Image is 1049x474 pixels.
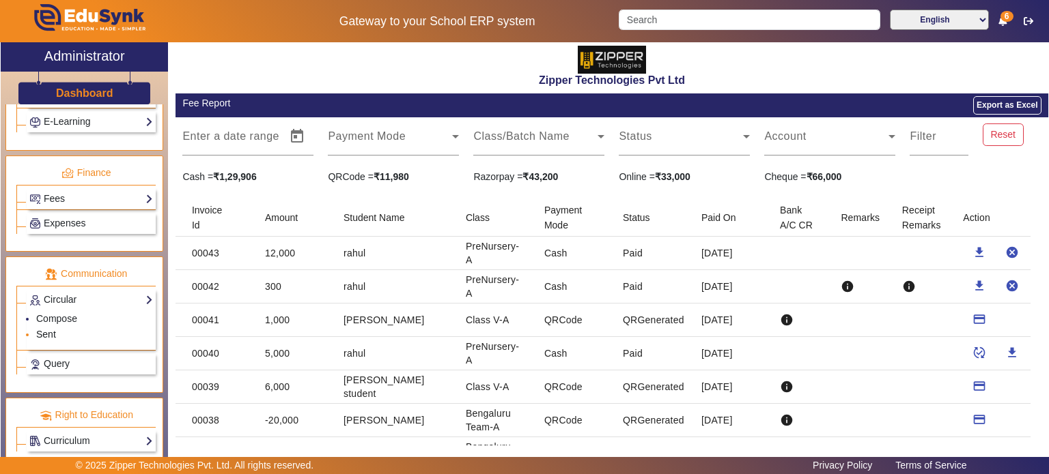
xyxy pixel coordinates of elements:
[455,370,533,404] mat-cell: Class V-A
[780,313,794,327] mat-icon: info
[690,270,769,303] mat-cell: [DATE]
[254,237,333,270] mat-cell: 12,000
[973,96,1041,115] button: Export as Excel
[533,337,612,370] mat-cell: Cash
[55,86,114,100] a: Dashboard
[238,134,279,150] input: End Date
[473,130,570,142] mat-label: Class/Batch Name
[56,87,113,100] h3: Dashboard
[328,130,406,142] mat-label: Payment Mode
[213,171,257,182] strong: ₹1,29,906
[176,270,254,303] mat-cell: 00042
[533,237,612,270] mat-cell: Cash
[619,130,652,142] mat-label: Status
[891,198,952,237] mat-header-cell: Receipt Remarks
[1001,11,1013,22] span: 6
[533,303,612,337] mat-cell: QRCode
[1,42,168,72] a: Administrator
[807,171,842,182] strong: ₹66,000
[176,74,1048,87] h2: Zipper Technologies Pvt Ltd
[466,210,490,225] div: Class
[16,267,156,281] p: Communication
[757,170,903,184] div: Cheque =
[16,408,156,422] p: Right to Education
[265,210,310,225] div: Amount
[612,237,690,270] mat-cell: Paid
[612,270,690,303] mat-cell: Paid
[29,216,153,231] a: Expenses
[690,404,769,437] mat-cell: [DATE]
[522,171,558,182] strong: ₹43,200
[1005,279,1019,293] mat-icon: cancel
[973,246,986,259] mat-icon: download
[690,370,769,404] mat-cell: [DATE]
[973,312,986,326] mat-icon: payment
[176,303,254,337] mat-cell: 00041
[176,337,254,370] mat-cell: 00040
[655,171,690,182] strong: ₹33,000
[612,437,690,471] mat-cell: QRGenerated
[612,170,757,184] div: Online =
[455,270,533,303] mat-cell: PreNursery-A
[36,313,77,324] a: Compose
[192,203,232,233] div: Invoice Id
[578,46,646,74] img: 36227e3f-cbf6-4043-b8fc-b5c5f2957d0a
[973,279,986,293] mat-icon: download
[333,237,455,270] mat-cell: rahul
[619,10,880,30] input: Search
[690,237,769,270] mat-cell: [DATE]
[910,130,936,142] mat-label: Filter
[182,130,279,142] mat-label: Enter a date range
[544,203,591,233] div: Payment Mode
[40,409,52,421] img: rte.png
[973,346,986,359] mat-icon: published_with_changes
[623,210,662,225] div: Status
[612,370,690,404] mat-cell: QRGenerated
[76,458,314,473] p: © 2025 Zipper Technologies Pvt. Ltd. All rights reserved.
[769,198,830,237] mat-header-cell: Bank A/C CR
[455,303,533,337] mat-cell: Class V-A
[623,210,650,225] div: Status
[254,437,333,471] mat-cell: -100
[254,404,333,437] mat-cell: -20,000
[780,380,794,394] mat-icon: info
[983,123,1024,147] button: Reset
[533,270,612,303] mat-cell: Cash
[533,437,612,471] mat-cell: QRCode
[889,456,973,474] a: Terms of Service
[344,210,417,225] div: Student Name
[176,370,254,404] mat-cell: 00039
[333,437,455,471] mat-cell: [PERSON_NAME]
[973,379,986,393] mat-icon: payment
[36,329,56,340] a: Sent
[830,198,891,237] mat-header-cell: Remarks
[30,359,40,370] img: Support-tickets.png
[466,170,612,184] div: Razorpay =
[455,437,533,471] mat-cell: Bengaluru Team-A
[281,120,313,153] button: Open calendar
[690,437,769,471] mat-cell: [DATE]
[192,203,243,233] div: Invoice Id
[61,167,74,179] img: finance.png
[44,48,125,64] h2: Administrator
[466,210,502,225] div: Class
[270,14,604,29] h5: Gateway to your School ERP system
[30,218,40,228] img: Payroll.png
[701,210,749,225] div: Paid On
[455,337,533,370] mat-cell: PreNursery-A
[176,237,254,270] mat-cell: 00043
[254,370,333,404] mat-cell: 6,000
[44,358,70,369] span: Query
[690,337,769,370] mat-cell: [DATE]
[333,303,455,337] mat-cell: [PERSON_NAME]
[806,456,879,474] a: Privacy Policy
[265,210,298,225] div: Amount
[182,134,226,150] input: Start Date
[764,130,806,142] mat-label: Account
[544,203,601,233] div: Payment Mode
[344,210,405,225] div: Student Name
[45,268,57,280] img: communication.png
[780,413,794,427] mat-icon: info
[254,303,333,337] mat-cell: 1,000
[374,171,409,182] strong: ₹11,980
